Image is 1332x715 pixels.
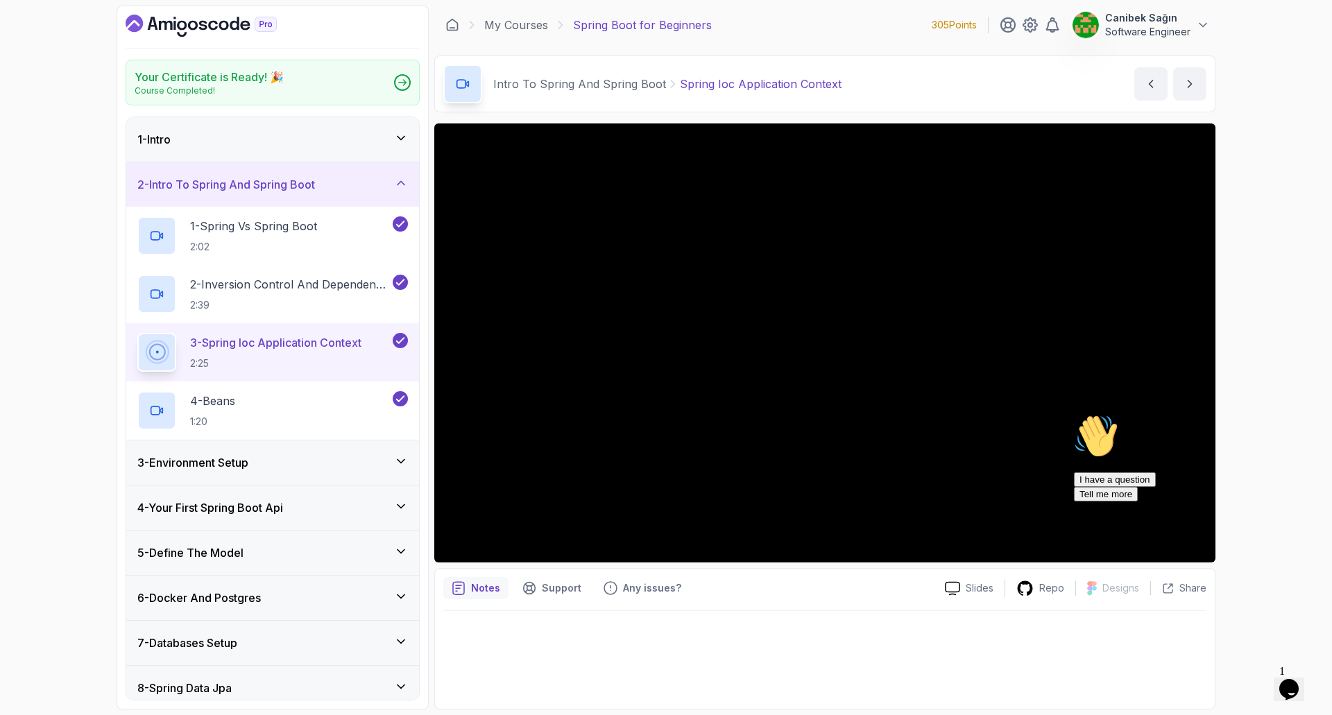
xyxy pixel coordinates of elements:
p: Spring Boot for Beginners [573,17,712,33]
p: Spring Ioc Application Context [680,76,842,92]
button: 7-Databases Setup [126,621,419,665]
button: notes button [443,577,509,599]
p: Repo [1039,581,1064,595]
img: user profile image [1073,12,1099,38]
button: I have a question [6,64,87,78]
p: 1 - Spring Vs Spring Boot [190,218,317,234]
span: Hi! How can we help? [6,42,137,52]
button: Support button [514,577,590,599]
p: Any issues? [623,581,681,595]
p: Support [542,581,581,595]
button: Tell me more [6,78,69,93]
p: Intro To Spring And Spring Boot [493,76,666,92]
button: 1-Spring Vs Spring Boot2:02 [137,216,408,255]
button: Feedback button [595,577,690,599]
button: 5-Define The Model [126,531,419,575]
h3: 5 - Define The Model [137,544,244,561]
a: Dashboard [126,15,309,37]
h3: 2 - Intro To Spring And Spring Boot [137,176,315,193]
button: previous content [1134,67,1168,101]
h3: 6 - Docker And Postgres [137,589,261,606]
button: 4-Beans1:20 [137,391,408,430]
p: Course Completed! [135,85,284,96]
button: 1-Intro [126,117,419,162]
button: 4-Your First Spring Boot Api [126,485,419,530]
h3: 4 - Your First Spring Boot Api [137,499,283,516]
button: 3-Environment Setup [126,440,419,485]
p: 2:25 [190,356,361,370]
a: My Courses [484,17,548,33]
button: 6-Docker And Postgres [126,576,419,620]
p: Notes [471,581,500,595]
p: 2 - Inversion Control And Dependency Injection [190,276,390,293]
button: next content [1173,67,1206,101]
a: Dashboard [445,18,459,32]
iframe: 3 - Spring IoC Application Context [434,123,1215,562]
h3: 7 - Databases Setup [137,635,237,651]
h3: 3 - Environment Setup [137,454,248,471]
p: 4 - Beans [190,393,235,409]
button: user profile imageCanibek SağınSoftware Engineer [1072,11,1210,39]
iframe: chat widget [1068,408,1318,653]
div: 👋Hi! How can we help?I have a questionTell me more [6,6,255,93]
p: Canibek Sağın [1105,11,1190,25]
a: Your Certificate is Ready! 🎉Course Completed! [126,60,420,105]
p: Slides [966,581,993,595]
a: Slides [934,581,1005,596]
p: 1:20 [190,415,235,429]
button: 2-Inversion Control And Dependency Injection2:39 [137,275,408,313]
p: 305 Points [932,18,977,32]
p: 3 - Spring Ioc Application Context [190,334,361,351]
p: 2:02 [190,240,317,254]
h3: 1 - Intro [137,131,171,148]
button: 8-Spring Data Jpa [126,666,419,710]
iframe: chat widget [1274,660,1318,701]
p: Software Engineer [1105,25,1190,39]
h2: Your Certificate is Ready! 🎉 [135,69,284,85]
h3: 8 - Spring Data Jpa [137,680,232,696]
a: Repo [1005,580,1075,597]
button: 3-Spring Ioc Application Context2:25 [137,333,408,372]
p: 2:39 [190,298,390,312]
button: 2-Intro To Spring And Spring Boot [126,162,419,207]
img: :wave: [6,6,50,50]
